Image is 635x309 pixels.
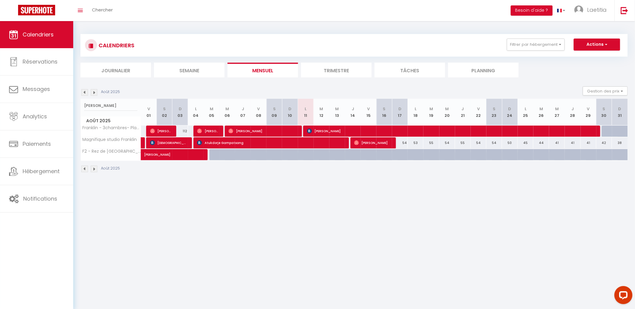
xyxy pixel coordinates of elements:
span: Hébergement [23,167,60,175]
span: Notifications [23,195,57,202]
span: F2 - Rez de [GEOGRAPHIC_DATA] [82,149,142,154]
span: [PERSON_NAME] [197,125,218,137]
abbr: M [539,106,543,112]
span: Réservations [23,58,58,65]
abbr: S [603,106,605,112]
th: 25 [518,99,533,126]
abbr: D [289,106,292,112]
th: 31 [612,99,628,126]
th: 23 [486,99,502,126]
abbr: M [555,106,559,112]
abbr: D [179,106,182,112]
div: 44 [533,137,549,148]
iframe: LiveChat chat widget [610,284,635,309]
abbr: J [352,106,354,112]
th: 27 [549,99,565,126]
div: 112 [172,126,188,137]
th: 26 [533,99,549,126]
abbr: V [477,106,480,112]
th: 18 [408,99,423,126]
span: [PERSON_NAME] [307,125,594,137]
abbr: L [305,106,307,112]
th: 09 [266,99,282,126]
abbr: S [493,106,495,112]
abbr: M [210,106,213,112]
th: 10 [282,99,298,126]
th: 08 [251,99,266,126]
abbr: L [195,106,197,112]
th: 06 [219,99,235,126]
div: 38 [612,137,628,148]
abbr: V [147,106,150,112]
span: Calendriers [23,31,54,38]
abbr: J [572,106,574,112]
p: Août 2025 [101,166,120,171]
th: 11 [298,99,314,126]
li: Semaine [154,63,225,77]
span: Paiements [23,140,51,148]
div: 41 [581,137,596,148]
div: 41 [565,137,580,148]
div: 50 [502,137,518,148]
abbr: V [257,106,260,112]
abbr: M [335,106,339,112]
th: 29 [581,99,596,126]
img: Super Booking [18,5,55,15]
th: 17 [392,99,408,126]
th: 03 [172,99,188,126]
abbr: L [525,106,527,112]
abbr: D [508,106,511,112]
li: Planning [448,63,519,77]
th: 21 [455,99,471,126]
th: 14 [345,99,361,126]
th: 04 [188,99,204,126]
span: Atukdorje Gampatsang [197,137,343,148]
span: [DEMOGRAPHIC_DATA][PERSON_NAME] [150,137,187,148]
li: Mensuel [228,63,298,77]
abbr: L [415,106,417,112]
th: 01 [141,99,157,126]
abbr: S [163,106,166,112]
abbr: V [367,106,370,112]
div: 41 [549,137,565,148]
th: 30 [596,99,612,126]
div: 54 [486,137,502,148]
span: [PERSON_NAME] [354,137,391,148]
div: 55 [455,137,471,148]
th: 16 [376,99,392,126]
th: 15 [361,99,376,126]
abbr: D [398,106,401,112]
div: 42 [596,137,612,148]
abbr: J [242,106,244,112]
abbr: M [225,106,229,112]
abbr: V [587,106,590,112]
span: Laetitia [587,6,607,14]
span: Chercher [92,7,113,13]
th: 28 [565,99,580,126]
abbr: D [618,106,621,112]
div: 54 [392,137,408,148]
li: Trimestre [301,63,372,77]
th: 22 [471,99,486,126]
th: 05 [204,99,219,126]
button: Gestion des prix [583,86,628,95]
th: 02 [157,99,172,126]
th: 19 [423,99,439,126]
th: 20 [439,99,455,126]
span: Magnifique studio Franklin [82,137,137,142]
span: [PERSON_NAME] [144,146,200,157]
div: 54 [471,137,486,148]
div: 45 [518,137,533,148]
th: 12 [314,99,329,126]
button: Actions [574,39,620,51]
img: ... [574,5,583,14]
div: 55 [423,137,439,148]
button: Filtrer par hébergement [507,39,565,51]
button: Besoin d'aide ? [511,5,553,16]
div: 54 [439,137,455,148]
h3: CALENDRIERS [97,39,134,52]
abbr: M [445,106,449,112]
th: 13 [329,99,345,126]
li: Tâches [375,63,445,77]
